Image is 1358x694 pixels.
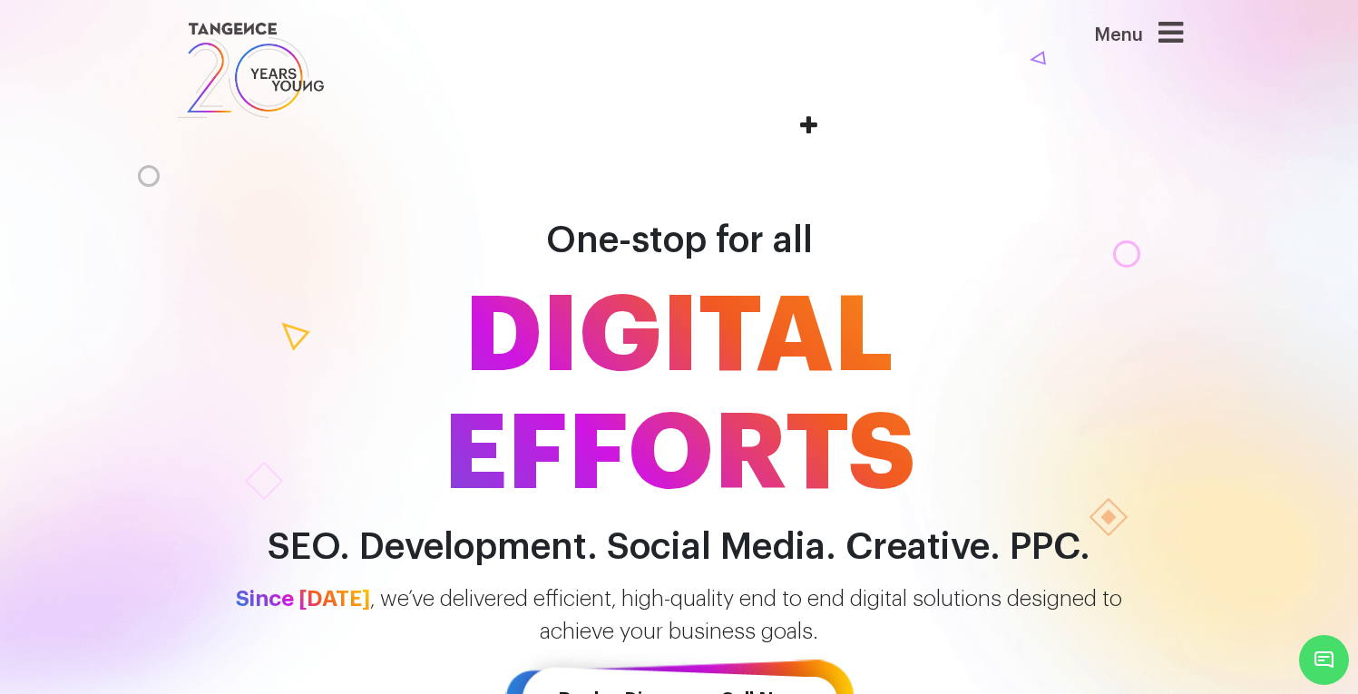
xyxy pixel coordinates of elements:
p: , we’ve delivered efficient, high-quality end to end digital solutions designed to achieve your b... [162,582,1197,648]
span: DIGITAL EFFORTS [162,278,1197,513]
span: Since [DATE] [236,588,370,610]
img: logo SVG [176,18,327,122]
span: One-stop for all [546,222,813,259]
span: Chat Widget [1299,635,1349,685]
h2: SEO. Development. Social Media. Creative. PPC. [162,527,1197,568]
